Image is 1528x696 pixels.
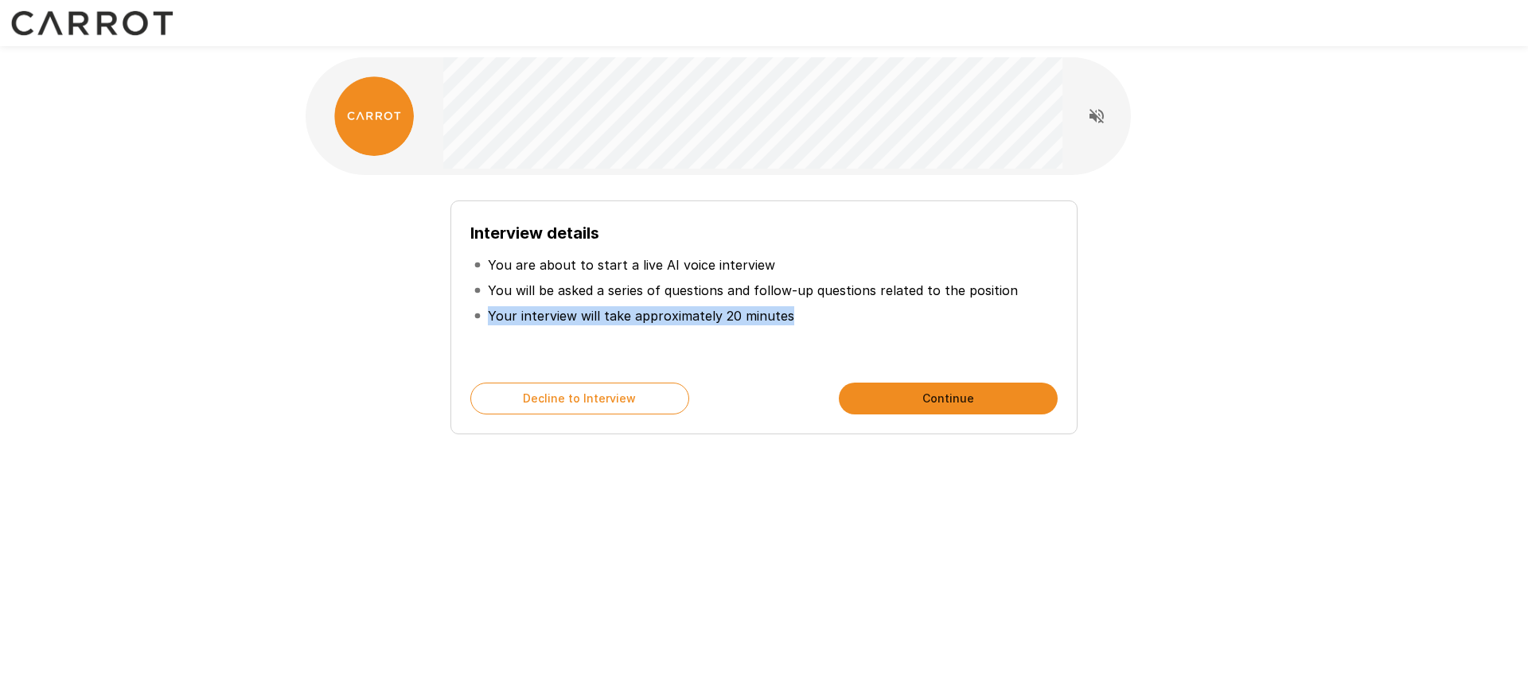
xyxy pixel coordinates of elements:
b: Interview details [470,224,599,243]
p: You are about to start a live AI voice interview [488,255,775,274]
button: Read questions aloud [1081,100,1113,132]
img: carrot_logo.png [334,76,414,156]
p: You will be asked a series of questions and follow-up questions related to the position [488,281,1018,300]
button: Decline to Interview [470,383,689,414]
button: Continue [839,383,1058,414]
p: Your interview will take approximately 20 minutes [488,306,794,325]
